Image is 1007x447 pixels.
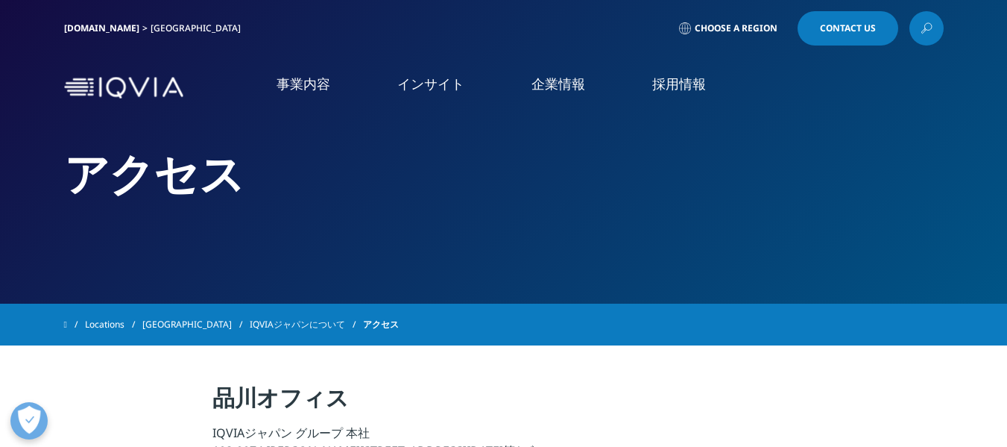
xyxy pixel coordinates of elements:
a: Contact Us [798,11,898,46]
nav: Primary [189,52,944,123]
a: IQVIAジャパンについて [250,311,363,338]
a: 企業情報 [531,75,585,93]
span: Choose a Region [695,22,777,34]
a: 採用情報 [652,75,706,93]
h2: アクセス [64,146,944,201]
a: [DOMAIN_NAME] [64,22,139,34]
span: Contact Us [820,24,876,33]
strong: 品川オフィス [212,382,348,413]
div: [GEOGRAPHIC_DATA] [151,22,247,34]
span: アクセス [363,311,399,338]
button: Open Preferences [10,402,48,440]
a: [GEOGRAPHIC_DATA] [142,311,250,338]
a: 事業内容 [277,75,330,93]
a: インサイト [397,75,464,93]
a: Locations [85,311,142,338]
